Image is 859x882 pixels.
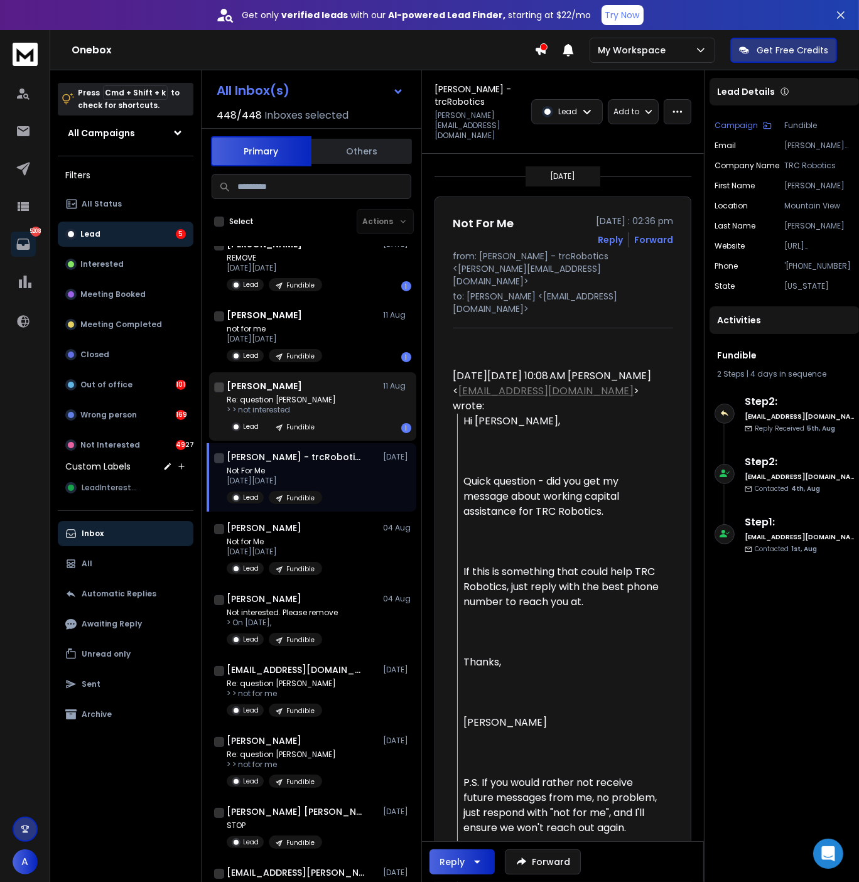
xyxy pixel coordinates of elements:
span: Cmd + Shift + k [103,85,168,100]
h1: [PERSON_NAME] - trcRobotics [435,83,524,108]
div: [DATE][DATE] 10:08 AM [PERSON_NAME] < > wrote: [453,368,663,414]
button: Not Interested4927 [58,433,193,458]
span: 2 Steps [717,368,745,379]
strong: verified leads [282,9,348,21]
h1: [EMAIL_ADDRESS][DOMAIN_NAME] [227,664,365,676]
button: Meeting Booked [58,282,193,307]
p: [DATE][DATE] [227,476,322,486]
button: Lead5 [58,222,193,247]
span: 5th, Aug [807,424,835,433]
div: 169 [176,410,186,420]
h6: Step 2 : [745,454,855,470]
button: Archive [58,702,193,727]
button: Reply [429,849,495,874]
p: 5208 [31,227,41,237]
h1: [PERSON_NAME] [227,309,302,321]
p: Lead [243,706,259,715]
button: All [58,551,193,576]
p: [DATE][DATE] [227,263,322,273]
p: Re: question [PERSON_NAME] [227,395,336,405]
p: Automatic Replies [82,589,156,599]
h1: [EMAIL_ADDRESS][PERSON_NAME][DOMAIN_NAME] [227,866,365,879]
button: Primary [211,136,311,166]
p: [DATE] [383,736,411,746]
button: All Inbox(s) [207,78,414,103]
p: [DATE] : 02:36 pm [596,215,673,227]
p: Lead [80,229,100,239]
button: Others [311,137,412,165]
p: Press to check for shortcuts. [78,87,180,112]
p: [US_STATE] [784,281,855,291]
button: Unread only [58,642,193,667]
p: Interested [80,259,124,269]
p: Wrong person [80,410,137,420]
h1: All Campaigns [68,127,135,139]
button: Automatic Replies [58,581,193,606]
p: Not Interested [80,440,140,450]
h3: Filters [58,166,193,184]
p: REMOVE [227,253,322,263]
button: Inbox [58,521,193,546]
button: All Campaigns [58,121,193,146]
h1: [PERSON_NAME] [PERSON_NAME] [227,805,365,818]
button: Awaiting Reply [58,611,193,637]
a: [EMAIL_ADDRESS][DOMAIN_NAME] [458,384,634,398]
p: [DATE][DATE] [227,547,322,557]
p: [DATE] [383,868,411,878]
p: My Workspace [598,44,671,56]
img: logo [13,43,38,66]
p: '[PHONE_NUMBER] [784,261,855,271]
p: All [82,559,92,569]
div: 1 [401,352,411,362]
span: 4 days in sequence [750,368,826,379]
p: Lead Details [717,85,775,98]
button: Try Now [602,5,644,25]
h1: [PERSON_NAME] - trcRobotics [227,451,365,463]
span: 1st, Aug [791,544,817,554]
p: [DATE][DATE] [227,334,322,344]
p: Fundible [784,121,855,131]
p: > On [DATE], [227,618,338,628]
button: A [13,849,38,874]
h1: All Inbox(s) [217,84,289,97]
button: Campaign [715,121,772,131]
p: to: [PERSON_NAME] <[EMAIL_ADDRESS][DOMAIN_NAME]> [453,290,673,315]
p: Fundible [286,422,315,432]
h1: Not For Me [453,215,514,232]
div: | [717,369,852,379]
button: Forward [505,849,581,874]
p: Inbox [82,529,104,539]
p: Fundible [286,493,315,503]
p: [URL][DOMAIN_NAME] [784,241,855,251]
p: location [715,201,748,211]
p: Re: question [PERSON_NAME] [227,750,336,760]
p: Sent [82,679,100,689]
p: [DATE] [383,452,411,462]
p: Contacted [755,484,820,493]
h1: [PERSON_NAME] [227,380,302,392]
a: 5208 [11,232,36,257]
p: Lead [243,351,259,360]
p: from: [PERSON_NAME] - trcRobotics <[PERSON_NAME][EMAIL_ADDRESS][DOMAIN_NAME]> [453,250,673,288]
p: Reply Received [755,424,835,433]
h6: Step 2 : [745,394,855,409]
p: Meeting Booked [80,289,146,299]
p: Get only with our starting at $22/mo [242,9,592,21]
p: Try Now [605,9,640,21]
p: Lead [243,280,259,289]
div: 5 [176,229,186,239]
h6: [EMAIL_ADDRESS][DOMAIN_NAME] [745,412,855,421]
button: Closed [58,342,193,367]
p: Re: question [PERSON_NAME] [227,679,336,689]
h3: Custom Labels [65,460,131,473]
label: Select [229,217,254,227]
p: Lead [243,837,259,847]
p: Lead [243,635,259,644]
p: not for me [227,324,322,334]
div: Reply [440,856,465,868]
p: 11 Aug [383,310,411,320]
div: Open Intercom Messenger [813,839,843,869]
h1: Onebox [72,43,534,58]
h1: [PERSON_NAME] [227,593,301,605]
